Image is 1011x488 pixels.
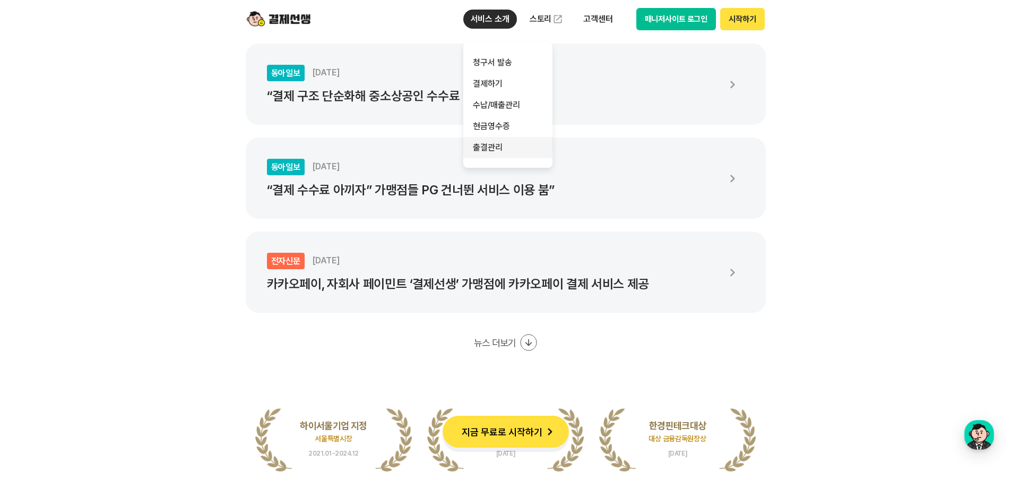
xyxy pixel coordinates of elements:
[267,183,718,198] p: “결제 수수료 아끼자” 가맹점들 PG 건너뛴 서비스 이용 붐”
[255,432,412,445] p: 서울특별시장
[542,424,557,439] img: 화살표 아이콘
[720,72,745,97] img: 화살표 아이콘
[463,52,552,73] a: 청구서 발송
[255,450,412,457] span: 2021.01~2024.12
[474,334,537,351] button: 뉴스 더보기
[599,432,756,445] p: 대상 금융감독원장상
[720,8,764,30] button: 시작하기
[443,416,569,448] button: 지금 무료로 시작하기
[267,253,305,269] div: 전자신문
[636,8,716,30] button: 매니저사이트 로그인
[33,353,40,361] span: 홈
[463,116,552,137] a: 현금영수증
[267,65,305,81] div: 동아일보
[267,89,718,104] p: “결제 구조 단순화해 중소상공인 수수료 年 100억원 줄여”
[312,255,340,266] span: [DATE]
[522,8,571,30] a: 스토리
[463,10,517,29] p: 서비스 소개
[137,337,204,363] a: 설정
[164,353,177,361] span: 설정
[552,14,563,24] img: 외부 도메인 오픈
[599,419,756,432] p: 한경핀테크대상
[70,337,137,363] a: 대화
[267,277,718,292] p: 카카오페이, 자회사 페이민트 ‘결제선생’ 가맹점에 카카오페이 결제 서비스 제공
[3,337,70,363] a: 홈
[255,419,412,432] p: 하이서울기업 지정
[312,161,340,172] span: [DATE]
[97,353,110,362] span: 대화
[463,137,552,158] a: 출결관리
[463,95,552,116] a: 수납/매출관리
[247,9,310,29] img: logo
[720,260,745,285] img: 화살표 아이콘
[427,450,584,457] span: [DATE]
[720,166,745,191] img: 화살표 아이콘
[599,450,756,457] span: [DATE]
[463,73,552,95] a: 결제하기
[312,67,340,78] span: [DATE]
[267,159,305,175] div: 동아일보
[576,10,620,29] p: 고객센터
